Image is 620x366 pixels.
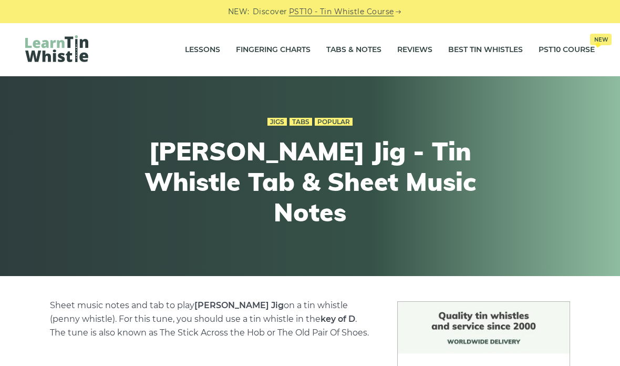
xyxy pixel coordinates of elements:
p: Sheet music notes and tab to play on a tin whistle (penny whistle). For this tune, you should use... [50,299,371,340]
a: Reviews [397,37,432,63]
strong: key of D [321,314,355,324]
a: Jigs [267,118,287,126]
a: Tabs [290,118,312,126]
a: Fingering Charts [236,37,311,63]
strong: [PERSON_NAME] Jig [194,300,284,310]
img: LearnTinWhistle.com [25,35,88,62]
a: PST10 CourseNew [539,37,595,63]
h1: [PERSON_NAME] Jig - Tin Whistle Tab & Sheet Music Notes [117,136,503,227]
a: Best Tin Whistles [448,37,523,63]
a: Popular [315,118,353,126]
a: Tabs & Notes [326,37,381,63]
a: Lessons [185,37,220,63]
span: New [590,34,612,45]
